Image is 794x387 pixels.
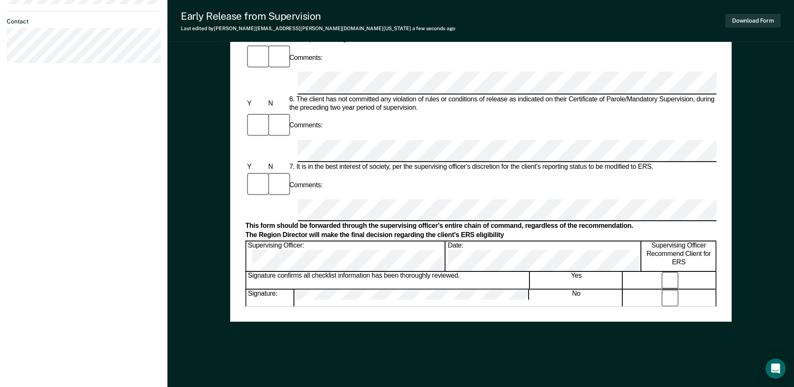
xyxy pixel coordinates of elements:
div: No [530,289,623,307]
span: a few seconds ago [412,26,455,31]
div: Supervising Officer: [246,242,445,271]
div: 7. It is in the best interest of society, per the supervising officer's discretion for the client... [288,163,717,171]
button: Download Form [725,14,781,28]
div: Signature confirms all checklist information has been thoroughly reviewed. [246,271,529,289]
div: Open Intercom Messenger [766,359,786,379]
div: Comments: [288,181,324,189]
div: Supervising Officer Recommend Client for ERS [642,242,716,271]
div: Signature: [246,289,294,307]
div: Date: [446,242,641,271]
div: Y [245,163,266,171]
div: The Region Director will make the final decision regarding the client's ERS eligibility [245,232,716,240]
div: N [266,163,287,171]
dt: Contact [7,18,161,25]
div: This form should be forwarded through the supervising officer's entire chain of command, regardle... [245,222,716,231]
div: 6. The client has not committed any violation of rules or conditions of release as indicated on t... [288,95,717,112]
div: Early Release from Supervision [181,10,455,22]
div: Yes [530,271,623,289]
div: Y [245,99,266,108]
div: Comments: [288,122,324,130]
div: Last edited by [PERSON_NAME][EMAIL_ADDRESS][PERSON_NAME][DOMAIN_NAME][US_STATE] [181,26,455,31]
div: N [266,99,287,108]
div: Comments: [288,54,324,62]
